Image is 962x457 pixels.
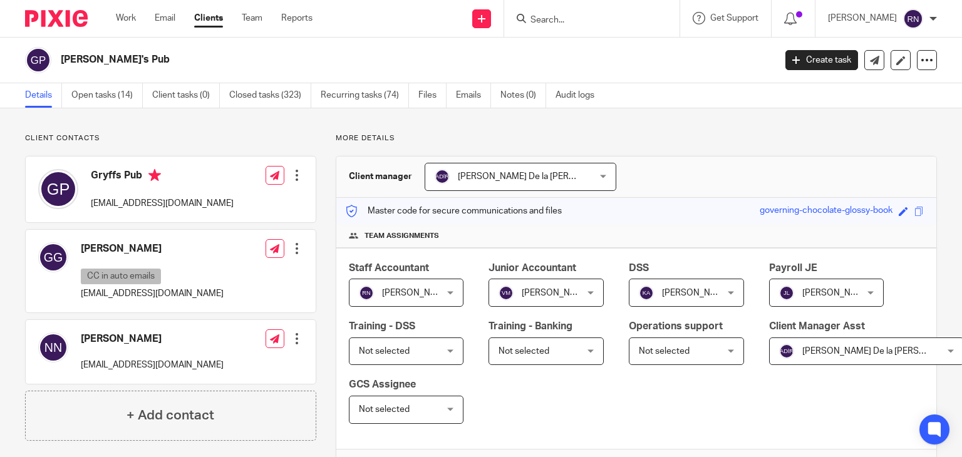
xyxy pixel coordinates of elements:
img: svg%3E [903,9,923,29]
h4: [PERSON_NAME] [81,332,224,346]
img: svg%3E [779,344,794,359]
span: Junior Accountant [489,263,576,273]
h4: [PERSON_NAME] [81,242,224,255]
a: Details [25,83,62,108]
p: More details [336,133,937,143]
span: [PERSON_NAME] [802,289,871,297]
span: Payroll JE [769,263,817,273]
span: DSS [629,263,649,273]
p: CC in auto emails [81,269,161,284]
img: svg%3E [25,47,51,73]
span: [PERSON_NAME] [382,289,451,297]
input: Search [529,15,642,26]
a: Open tasks (14) [71,83,143,108]
a: Create task [785,50,858,70]
img: svg%3E [435,169,450,184]
img: Pixie [25,10,88,27]
span: Training - DSS [349,321,415,331]
span: Not selected [359,347,410,356]
p: Client contacts [25,133,316,143]
span: Training - Banking [489,321,572,331]
span: Not selected [639,347,690,356]
a: Email [155,12,175,24]
h2: [PERSON_NAME]'s Pub [61,53,626,66]
img: svg%3E [639,285,654,300]
a: Reports [281,12,313,24]
a: Client tasks (0) [152,83,220,108]
p: [PERSON_NAME] [828,12,897,24]
p: [EMAIL_ADDRESS][DOMAIN_NAME] [81,359,224,371]
div: governing-chocolate-glossy-book [760,204,892,218]
p: Master code for secure communications and files [346,205,562,217]
span: Client Manager Asst [769,321,865,331]
img: svg%3E [359,285,374,300]
span: [PERSON_NAME] [522,289,591,297]
span: Not selected [499,347,549,356]
span: Staff Accountant [349,263,429,273]
img: svg%3E [38,242,68,272]
i: Primary [148,169,161,182]
a: Emails [456,83,491,108]
img: svg%3E [779,285,794,300]
span: Operations support [629,321,723,331]
img: svg%3E [38,332,68,362]
span: Get Support [710,14,758,23]
a: Recurring tasks (74) [321,83,409,108]
p: [EMAIL_ADDRESS][DOMAIN_NAME] [91,197,234,210]
a: Team [242,12,262,24]
a: Closed tasks (323) [229,83,311,108]
a: Clients [194,12,223,24]
a: Work [116,12,136,24]
h4: + Add contact [127,406,214,425]
a: Files [418,83,447,108]
span: [PERSON_NAME] [662,289,731,297]
h3: Client manager [349,170,412,183]
a: Audit logs [556,83,604,108]
img: svg%3E [38,169,78,209]
span: Team assignments [365,231,439,241]
h4: Gryffs Pub [91,169,234,185]
span: GCS Assignee [349,379,416,389]
p: [EMAIL_ADDRESS][DOMAIN_NAME] [81,287,224,300]
img: svg%3E [499,285,514,300]
span: [PERSON_NAME] De la [PERSON_NAME] [458,172,619,181]
span: Not selected [359,405,410,414]
a: Notes (0) [500,83,546,108]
